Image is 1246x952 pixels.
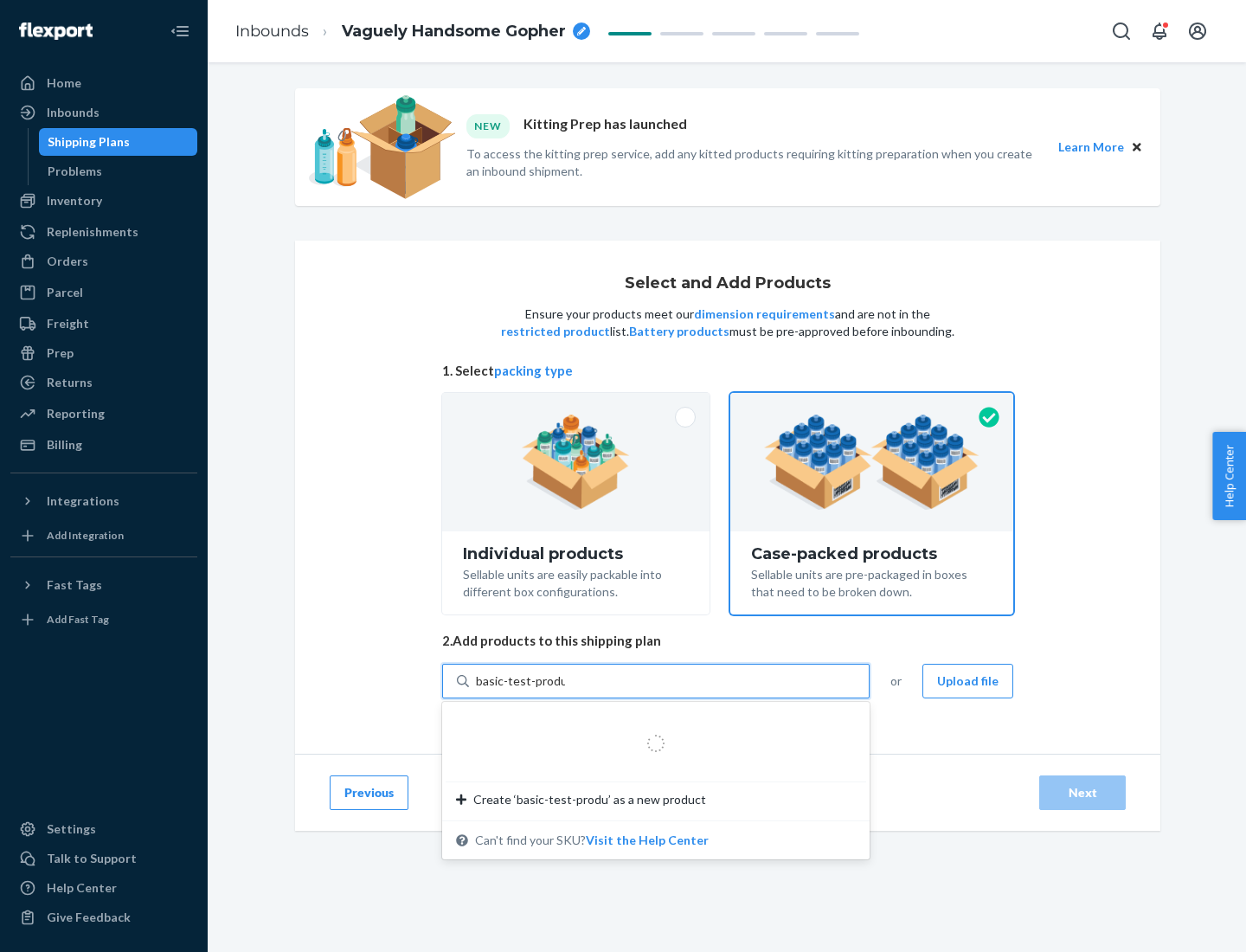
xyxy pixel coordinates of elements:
[442,632,1013,650] span: 2. Add products to this shipping plan
[47,192,102,209] div: Inventory
[39,158,198,185] a: Problems
[10,487,197,515] button: Integrations
[47,405,105,422] div: Reporting
[47,576,102,594] div: Fast Tags
[473,791,706,808] span: Create ‘basic-test-produ’ as a new product
[47,344,74,362] div: Prep
[47,315,89,332] div: Freight
[47,528,124,543] div: Add Integration
[1104,14,1139,48] button: Open Search Box
[235,22,309,41] a: Inbounds
[47,850,137,867] div: Talk to Support
[1127,138,1146,157] button: Close
[47,492,119,510] div: Integrations
[10,248,197,275] a: Orders
[694,306,835,323] button: dimension requirements
[466,114,510,138] div: NEW
[10,99,197,126] a: Inbounds
[922,664,1013,698] button: Upload file
[10,400,197,428] a: Reporting
[442,362,1013,380] span: 1. Select
[522,415,630,510] img: individual-pack.facf35554cb0f1810c75b2bd6df2d64e.png
[501,323,610,340] button: restricted product
[1212,432,1246,520] button: Help Center
[625,275,831,293] h1: Select and Add Products
[475,832,709,849] span: Can't find your SKU?
[39,128,198,156] a: Shipping Plans
[10,815,197,843] a: Settings
[629,323,729,340] button: Battery products
[751,545,992,563] div: Case-packed products
[10,874,197,902] a: Help Center
[19,23,93,40] img: Flexport logo
[47,436,82,453] div: Billing
[47,612,109,627] div: Add Fast Tag
[47,223,138,241] div: Replenishments
[10,904,197,931] button: Give Feedback
[222,6,604,57] ol: breadcrumbs
[499,306,956,340] p: Ensure your products meet our and are not in the list. must be pre-approved before inbounding.
[47,879,117,897] div: Help Center
[10,606,197,634] a: Add Fast Tag
[1180,14,1215,48] button: Open account menu
[10,279,197,306] a: Parcel
[10,187,197,215] a: Inventory
[47,909,131,926] div: Give Feedback
[494,362,573,380] button: packing type
[10,339,197,367] a: Prep
[163,14,197,48] button: Close Navigation
[47,284,83,301] div: Parcel
[10,845,197,872] a: Talk to Support
[751,563,992,601] div: Sellable units are pre-packaged in boxes that need to be broken down.
[463,563,689,601] div: Sellable units are easily packable into different box configurations.
[47,253,88,270] div: Orders
[10,571,197,599] button: Fast Tags
[47,74,81,92] div: Home
[48,133,130,151] div: Shipping Plans
[47,104,100,121] div: Inbounds
[10,522,197,550] a: Add Integration
[463,545,689,563] div: Individual products
[586,832,709,849] button: Create ‘basic-test-produ’ as a new productCan't find your SKU?
[10,431,197,459] a: Billing
[342,21,566,43] span: Vaguely Handsome Gopher
[1142,14,1177,48] button: Open notifications
[1039,775,1126,810] button: Next
[1054,784,1111,801] div: Next
[1058,138,1124,157] button: Learn More
[476,672,565,690] input: Create ‘basic-test-produ’ as a new productCan't find your SKU?Visit the Help Center
[47,374,93,391] div: Returns
[10,310,197,338] a: Freight
[466,145,1043,180] p: To access the kitting prep service, add any kitted products requiring kitting preparation when yo...
[48,163,102,180] div: Problems
[47,820,96,838] div: Settings
[10,69,197,97] a: Home
[764,415,979,510] img: case-pack.59cecea509d18c883b923b81aeac6d0b.png
[10,218,197,246] a: Replenishments
[330,775,408,810] button: Previous
[523,114,687,138] p: Kitting Prep has launched
[10,369,197,396] a: Returns
[890,672,902,690] span: or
